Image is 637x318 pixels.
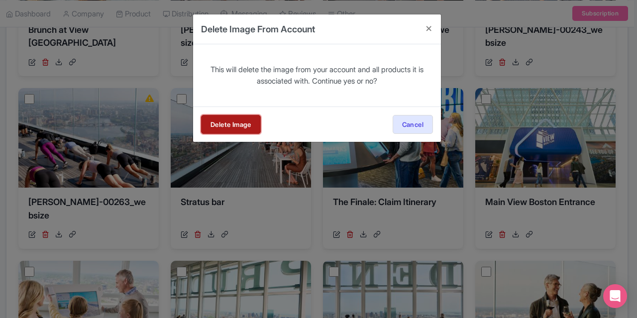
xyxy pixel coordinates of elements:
[201,22,315,36] h4: Delete Image From Account
[417,14,441,43] button: Close
[393,115,433,134] button: Cancel
[201,115,261,134] a: Delete Image
[201,64,433,87] p: This will delete the image from your account and all products it is associated with. Continue yes...
[603,284,627,308] div: Open Intercom Messenger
